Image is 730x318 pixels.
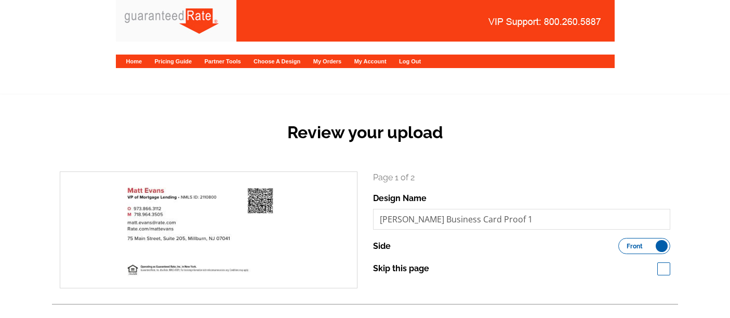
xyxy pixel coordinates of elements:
label: Design Name [373,192,427,205]
input: File Name [373,209,671,230]
label: Side [373,240,391,253]
p: Page 1 of 2 [373,171,671,184]
a: Pricing Guide [155,58,192,64]
h2: Review your upload [52,123,678,142]
a: My Orders [313,58,341,64]
a: My Account [354,58,387,64]
label: Skip this page [373,262,429,275]
span: Front [627,244,643,249]
a: Home [126,58,142,64]
a: Log Out [399,58,421,64]
a: Choose A Design [254,58,300,64]
a: Partner Tools [204,58,241,64]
